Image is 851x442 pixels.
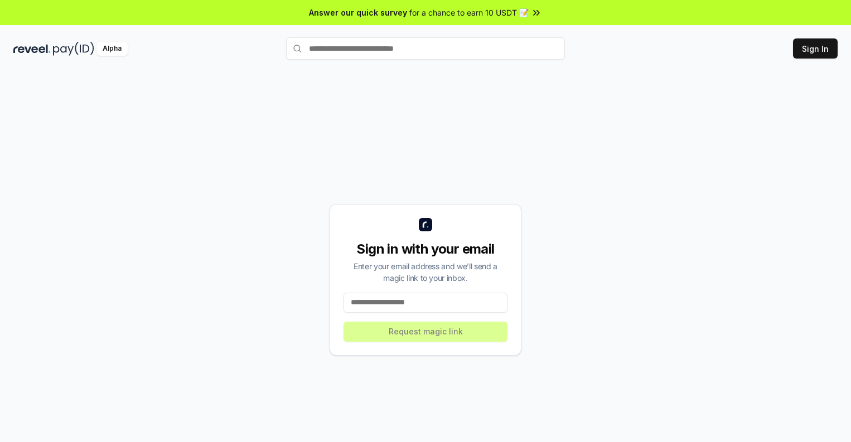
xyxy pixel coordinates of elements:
[344,260,507,284] div: Enter your email address and we’ll send a magic link to your inbox.
[344,240,507,258] div: Sign in with your email
[419,218,432,231] img: logo_small
[793,38,838,59] button: Sign In
[13,42,51,56] img: reveel_dark
[309,7,407,18] span: Answer our quick survey
[53,42,94,56] img: pay_id
[96,42,128,56] div: Alpha
[409,7,529,18] span: for a chance to earn 10 USDT 📝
